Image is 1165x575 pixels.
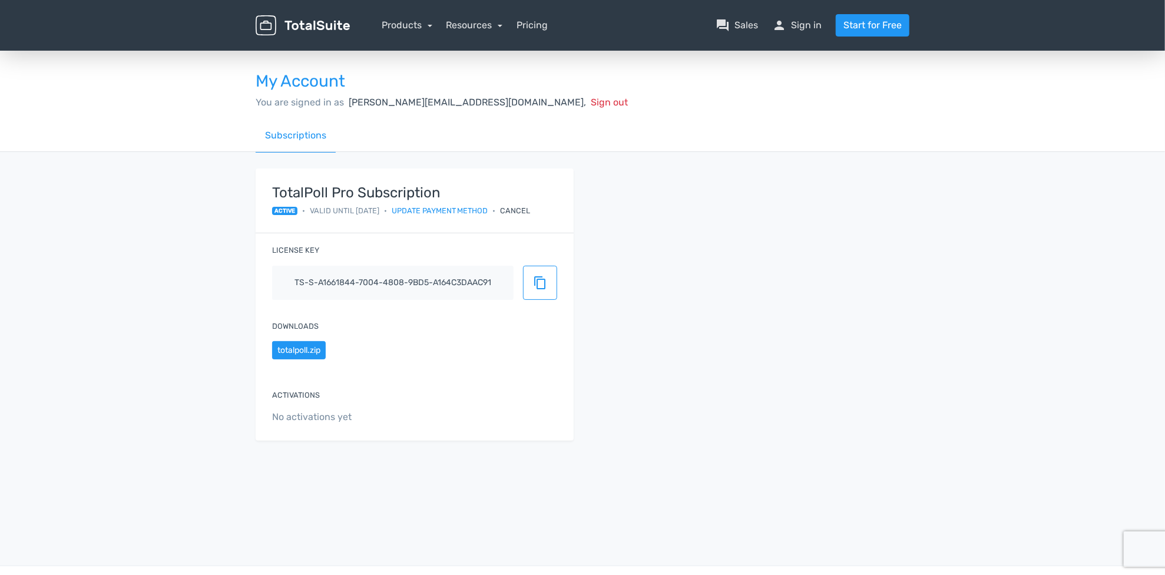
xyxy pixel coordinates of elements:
span: content_copy [533,276,547,290]
a: Start for Free [836,14,909,37]
a: Pricing [517,18,548,32]
span: question_answer [716,18,730,32]
img: TotalSuite for WordPress [256,15,350,36]
span: Sign out [591,97,628,108]
span: Valid until [DATE] [310,205,379,216]
a: Products [382,19,432,31]
span: person [772,18,786,32]
h3: My Account [256,72,909,91]
a: Subscriptions [256,119,336,153]
span: • [493,205,496,216]
a: Resources [446,19,503,31]
span: [PERSON_NAME][EMAIL_ADDRESS][DOMAIN_NAME], [349,97,586,108]
span: • [384,205,387,216]
span: No activations yet [272,410,557,424]
label: Downloads [272,320,319,332]
div: Cancel [501,205,531,216]
span: active [272,207,297,215]
button: content_copy [523,266,557,300]
label: Activations [272,389,320,401]
a: personSign in [772,18,822,32]
span: You are signed in as [256,97,344,108]
strong: TotalPoll Pro Subscription [272,185,531,200]
a: question_answerSales [716,18,758,32]
button: totalpoll.zip [272,341,326,359]
a: Update payment method [392,205,488,216]
span: • [302,205,305,216]
label: License key [272,244,319,256]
